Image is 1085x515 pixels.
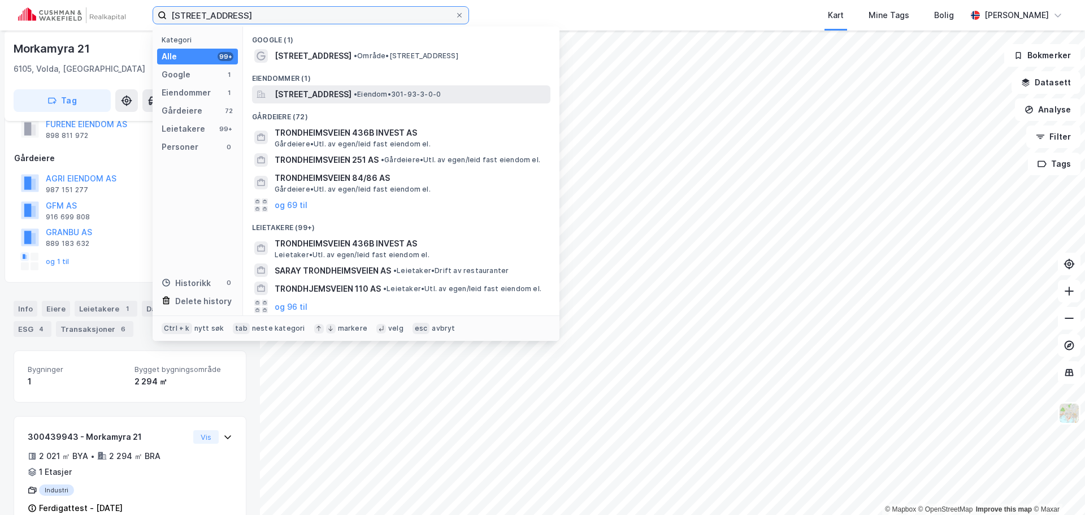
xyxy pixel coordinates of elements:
div: Ferdigattest - [DATE] [39,501,123,515]
a: Improve this map [976,505,1032,513]
div: 0 [224,278,233,287]
div: • [90,452,95,461]
button: Bokmerker [1004,44,1080,67]
span: • [354,90,357,98]
a: Mapbox [885,505,916,513]
div: 0 [224,142,233,152]
button: Filter [1026,125,1080,148]
div: Morkamyra 21 [14,40,92,58]
button: og 69 til [275,198,307,212]
span: • [383,284,387,293]
span: TRONDHEIMSVEIEN 251 AS [275,153,379,167]
div: esc [413,323,430,334]
div: Google (1) [243,27,559,47]
span: Eiendom • 301-93-3-0-0 [354,90,441,99]
a: OpenStreetMap [918,505,973,513]
div: Personer [162,140,198,154]
div: 889 183 632 [46,239,89,248]
div: Eiere [42,301,70,317]
span: [STREET_ADDRESS] [275,88,351,101]
div: Datasett [142,301,184,317]
div: velg [388,324,403,333]
div: 6105, Volda, [GEOGRAPHIC_DATA] [14,62,145,76]
span: Område • [STREET_ADDRESS] [354,51,458,60]
div: Kontrollprogram for chat [1028,461,1085,515]
button: Vis [193,430,219,444]
div: Gårdeiere [162,104,202,118]
div: Mine Tags [869,8,909,22]
div: Leietakere [162,122,205,136]
div: 898 811 972 [46,131,88,140]
div: Alle [162,50,177,63]
div: nytt søk [194,324,224,333]
span: SARAY TRONDHEIMSVEIEN AS [275,264,391,278]
div: Leietakere [75,301,137,317]
span: Leietaker • Drift av restauranter [393,266,509,275]
div: Eiendommer (1) [243,65,559,85]
div: Kart [828,8,844,22]
button: Analyse [1015,98,1080,121]
div: Bolig [934,8,954,22]
img: Z [1058,403,1080,424]
div: Google [162,68,190,81]
button: Tag [14,89,111,112]
div: 987 151 277 [46,185,88,194]
span: Leietaker • Utl. av egen/leid fast eiendom el. [275,250,429,259]
span: TRONDHJEMSVEIEN 110 AS [275,282,381,296]
span: TRONDHEIMSVEIEN 436B INVEST AS [275,126,546,140]
div: Eiendommer [162,86,211,99]
div: 1 Etasjer [39,465,72,479]
div: 6 [118,323,129,335]
div: Ctrl + k [162,323,192,334]
div: neste kategori [252,324,305,333]
span: • [393,266,397,275]
div: [PERSON_NAME] [984,8,1049,22]
div: 916 699 808 [46,213,90,222]
span: [STREET_ADDRESS] [275,49,351,63]
div: 1 [121,303,133,314]
span: Leietaker • Utl. av egen/leid fast eiendom el. [383,284,541,293]
div: Gårdeiere [14,152,246,165]
span: Gårdeiere • Utl. av egen/leid fast eiendom el. [381,155,540,165]
div: 4 [36,323,47,335]
button: og 96 til [275,300,307,313]
span: • [354,51,357,60]
span: TRONDHEIMSVEIEN 84/86 AS [275,171,546,185]
div: 2 294 ㎡ [134,375,232,388]
div: 99+ [218,52,233,61]
div: Historikk [162,276,211,290]
div: 1 [224,70,233,79]
button: Datasett [1012,71,1080,94]
div: markere [338,324,367,333]
span: Bygninger [28,365,125,374]
iframe: Chat Widget [1028,461,1085,515]
div: Gårdeiere (72) [243,103,559,124]
div: 99+ [218,124,233,133]
span: Gårdeiere • Utl. av egen/leid fast eiendom el. [275,185,431,194]
div: avbryt [432,324,455,333]
input: Søk på adresse, matrikkel, gårdeiere, leietakere eller personer [167,7,455,24]
div: 2 294 ㎡ BRA [109,449,160,463]
div: Kategori [162,36,238,44]
div: Info [14,301,37,317]
div: 1 [224,88,233,97]
span: TRONDHEIMSVEIEN 436B INVEST AS [275,237,546,250]
span: • [381,155,384,164]
div: 2 021 ㎡ BYA [39,449,88,463]
img: cushman-wakefield-realkapital-logo.202ea83816669bd177139c58696a8fa1.svg [18,7,125,23]
span: Bygget bygningsområde [134,365,232,374]
div: 300439943 - Morkamyra 21 [28,430,189,444]
div: tab [233,323,250,334]
div: Delete history [175,295,232,308]
div: 72 [224,106,233,115]
div: Leietakere (99+) [243,214,559,235]
span: Gårdeiere • Utl. av egen/leid fast eiendom el. [275,140,431,149]
div: 1 [28,375,125,388]
div: Transaksjoner [56,321,133,337]
button: Tags [1028,153,1080,175]
div: ESG [14,321,51,337]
